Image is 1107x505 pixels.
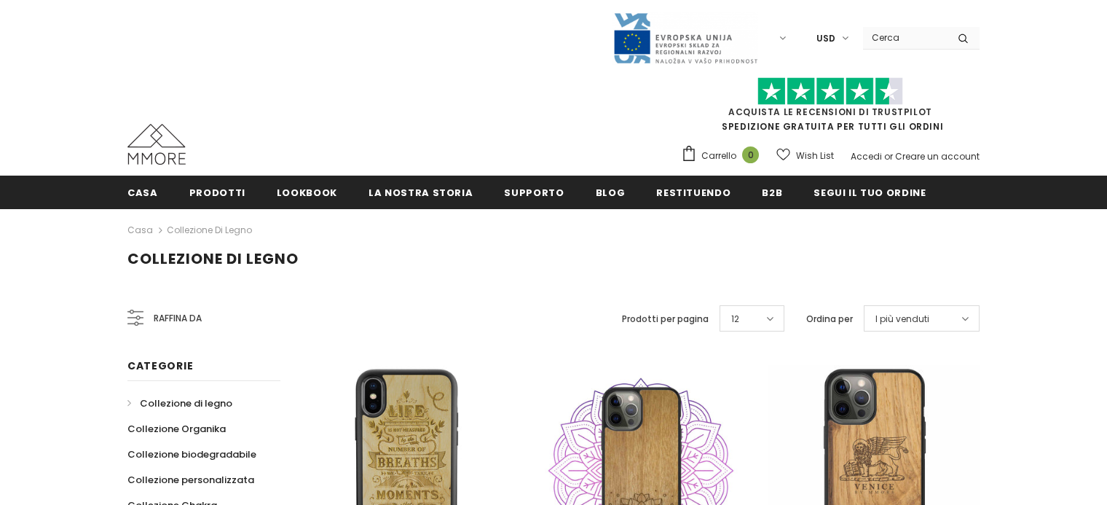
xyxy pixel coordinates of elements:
a: Restituendo [656,176,730,208]
img: Javni Razpis [612,12,758,65]
span: 0 [742,146,759,163]
a: Prodotti [189,176,245,208]
span: Casa [127,186,158,200]
a: Collezione biodegradabile [127,442,256,467]
span: USD [816,31,835,46]
span: Lookbook [277,186,337,200]
a: Wish List [776,143,834,168]
a: Casa [127,222,153,239]
span: Collezione di legno [140,396,232,410]
a: Segui il tuo ordine [813,176,926,208]
a: Blog [596,176,626,208]
a: Accedi [851,150,882,163]
a: Lookbook [277,176,337,208]
span: Wish List [796,149,834,163]
a: Collezione personalizzata [127,467,254,493]
a: Javni Razpis [612,31,758,44]
span: Categorie [127,359,193,373]
span: Collezione personalizzata [127,473,254,487]
span: B2B [762,186,782,200]
a: Carrello 0 [681,145,766,167]
a: Casa [127,176,158,208]
a: Collezione di legno [167,224,252,236]
a: Collezione di legno [127,391,232,416]
label: Prodotti per pagina [622,312,709,326]
span: Collezione biodegradabile [127,447,256,461]
a: Creare un account [895,150,980,163]
img: Casi MMORE [127,124,186,165]
span: supporto [504,186,564,200]
label: Ordina per [806,312,853,326]
span: Carrello [701,149,736,163]
span: Collezione Organika [127,422,226,436]
span: Prodotti [189,186,245,200]
span: Raffina da [154,310,202,326]
span: SPEDIZIONE GRATUITA PER TUTTI GLI ORDINI [681,84,980,133]
a: B2B [762,176,782,208]
span: La nostra storia [369,186,473,200]
span: Blog [596,186,626,200]
a: Acquista le recensioni di TrustPilot [728,106,932,118]
span: Collezione di legno [127,248,299,269]
img: Fidati di Pilot Stars [757,77,903,106]
span: 12 [731,312,739,326]
input: Search Site [863,27,947,48]
a: supporto [504,176,564,208]
span: Segui il tuo ordine [813,186,926,200]
span: I più venduti [875,312,929,326]
span: Restituendo [656,186,730,200]
a: Collezione Organika [127,416,226,442]
span: or [884,150,893,163]
a: La nostra storia [369,176,473,208]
